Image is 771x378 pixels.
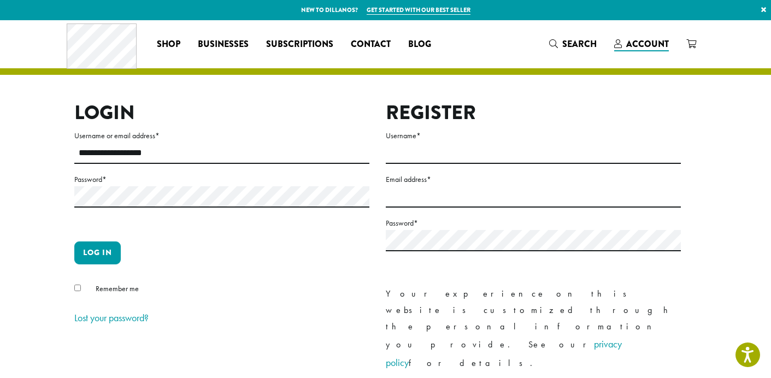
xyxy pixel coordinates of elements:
[540,35,605,53] a: Search
[386,338,622,369] a: privacy policy
[74,173,369,186] label: Password
[74,311,149,324] a: Lost your password?
[386,173,681,186] label: Email address
[386,101,681,125] h2: Register
[74,129,369,143] label: Username or email address
[351,38,391,51] span: Contact
[386,129,681,143] label: Username
[148,36,189,53] a: Shop
[74,241,121,264] button: Log in
[408,38,431,51] span: Blog
[74,101,369,125] h2: Login
[198,38,249,51] span: Businesses
[386,286,681,372] p: Your experience on this website is customized through the personal information you provide. See o...
[367,5,470,15] a: Get started with our best seller
[562,38,597,50] span: Search
[626,38,669,50] span: Account
[386,216,681,230] label: Password
[266,38,333,51] span: Subscriptions
[96,283,139,293] span: Remember me
[157,38,180,51] span: Shop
